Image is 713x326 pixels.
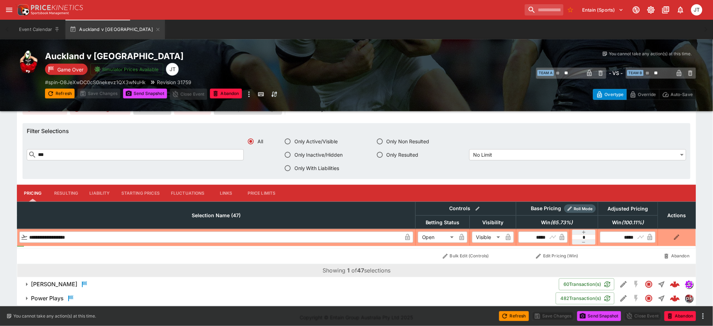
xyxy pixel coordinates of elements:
button: SGM Disabled [630,278,643,291]
button: Joshua Thomson [689,2,705,18]
img: pricekinetics [685,295,693,302]
b: 1 [347,267,350,274]
div: No Limit [469,149,686,161]
p: Overtype [605,91,624,98]
button: Overtype [593,89,627,100]
button: Links [210,185,242,202]
span: Team B [627,70,644,76]
p: Game Over [57,66,83,73]
button: Connected to PK [630,4,643,16]
h6: Power Plays [31,295,64,302]
button: 60Transaction(s) [559,278,615,290]
button: Pricing [17,185,49,202]
div: pricekinetics [685,294,693,303]
div: Open [418,232,456,243]
h6: - VS - [609,69,623,77]
img: Sportsbook Management [31,12,69,15]
p: You cannot take any action(s) at this time. [609,51,692,57]
button: Resulting [49,185,84,202]
span: Only Resulted [387,151,419,158]
span: Only Active/Visible [294,138,338,145]
button: Edit Detail [617,278,630,291]
div: Start From [593,89,696,100]
span: All [257,138,263,145]
button: Send Snapshot [123,89,167,99]
p: Auto-Save [671,91,693,98]
button: Liability [84,185,115,202]
span: Only With Liabilities [294,164,339,172]
div: Show/hide Price Roll mode configuration. [564,205,596,213]
button: Abandon [210,89,242,99]
span: Only Non Resulted [387,138,429,145]
div: c824ca0a-5695-46e8-8dcb-504853732f4d [670,294,680,303]
span: Selection Name (47) [184,211,248,220]
span: Team A [537,70,554,76]
button: Abandon [660,251,694,262]
button: more [699,312,707,320]
input: search [525,4,564,15]
span: Only Inactive/Hidden [294,151,343,158]
img: rugby_union.png [17,51,39,73]
h2: Copy To Clipboard [45,51,371,62]
button: Closed [643,278,655,291]
p: You cannot take any action(s) at this time. [13,313,96,319]
button: Auckland v [GEOGRAPHIC_DATA] [65,20,165,39]
button: Documentation [660,4,672,16]
div: a8b3b0b4-73b6-455f-987c-306c85c6496d [670,280,680,289]
th: Controls [415,202,516,215]
button: Event Calendar [15,20,64,39]
span: Mark an event as closed and abandoned. [664,312,696,319]
button: 482Transaction(s) [556,293,615,305]
p: Override [638,91,656,98]
button: Send Snapshot [577,311,621,321]
button: Starting Prices [116,185,165,202]
h6: [PERSON_NAME] [31,281,77,288]
img: PriceKinetics [31,5,83,10]
button: Refresh [45,89,75,99]
button: Bulk edit [473,204,482,213]
a: a8b3b0b4-73b6-455f-987c-306c85c6496d [668,277,682,291]
button: more [245,89,253,100]
img: PriceKinetics Logo [15,3,30,17]
span: Betting Status [418,218,467,227]
button: Fluctuations [165,185,210,202]
button: Bulk Edit (Controls) [418,251,514,262]
button: Notifications [674,4,687,16]
button: Edit Pricing (Win) [518,251,596,262]
button: Refresh [499,311,529,321]
span: Roll Mode [571,206,596,212]
span: Win(100.11%) [604,218,651,227]
button: Closed [643,292,655,305]
img: simulator [685,281,693,288]
button: Simulator Prices Available [90,63,163,75]
b: 47 [357,267,364,274]
p: Copy To Clipboard [45,79,146,86]
svg: Closed [645,294,653,303]
div: Base Pricing [528,204,564,213]
button: Straight [655,278,668,291]
button: Edit Detail [617,292,630,305]
span: Mark an event as closed and abandoned. [210,90,242,97]
em: ( 100.11 %) [622,218,644,227]
button: open drawer [3,4,15,16]
button: No Bookmarks [565,4,576,15]
th: Adjusted Pricing [598,202,658,215]
h6: Filter Selections [27,127,686,135]
div: Joshua Thomson [691,4,702,15]
img: logo-cerberus--red.svg [670,280,680,289]
th: Actions [658,202,696,229]
button: [PERSON_NAME] [17,277,559,291]
button: Select Tenant [578,4,628,15]
div: simulator [685,280,693,289]
button: Abandon [664,311,696,321]
p: Revision 31759 [157,79,191,86]
button: Auto-Save [659,89,696,100]
button: Power Plays [17,291,556,306]
p: Showing of selections [323,267,390,275]
button: Straight [655,292,668,305]
a: c824ca0a-5695-46e8-8dcb-504853732f4d [668,291,682,306]
button: Override [626,89,659,100]
em: ( 65.73 %) [551,218,573,227]
span: Win(65.73%) [534,218,581,227]
span: Visibility [475,218,511,227]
